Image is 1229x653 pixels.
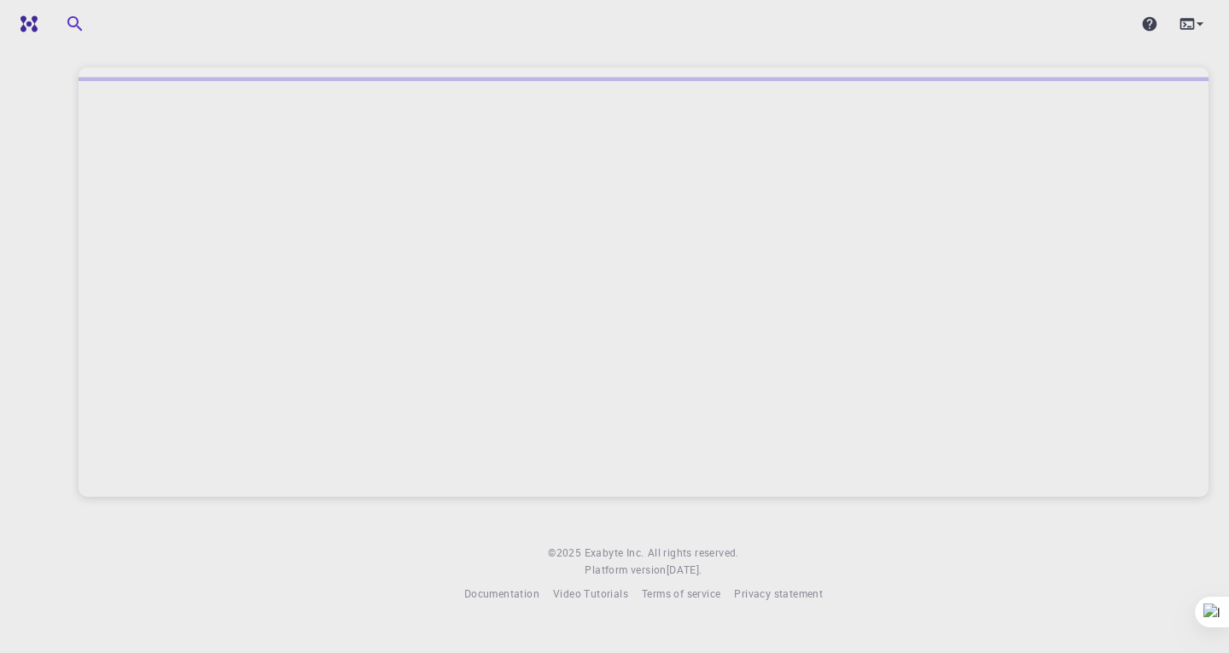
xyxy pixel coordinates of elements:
[642,586,720,603] a: Terms of service
[642,586,720,600] span: Terms of service
[585,562,666,579] span: Platform version
[667,562,702,579] a: [DATE].
[464,586,539,603] a: Documentation
[464,586,539,600] span: Documentation
[553,586,628,600] span: Video Tutorials
[14,15,38,32] img: logo
[667,563,702,576] span: [DATE] .
[734,586,823,603] a: Privacy statement
[585,545,644,562] a: Exabyte Inc.
[548,545,584,562] span: © 2025
[734,586,823,600] span: Privacy statement
[553,586,628,603] a: Video Tutorials
[585,545,644,559] span: Exabyte Inc.
[648,545,739,562] span: All rights reserved.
